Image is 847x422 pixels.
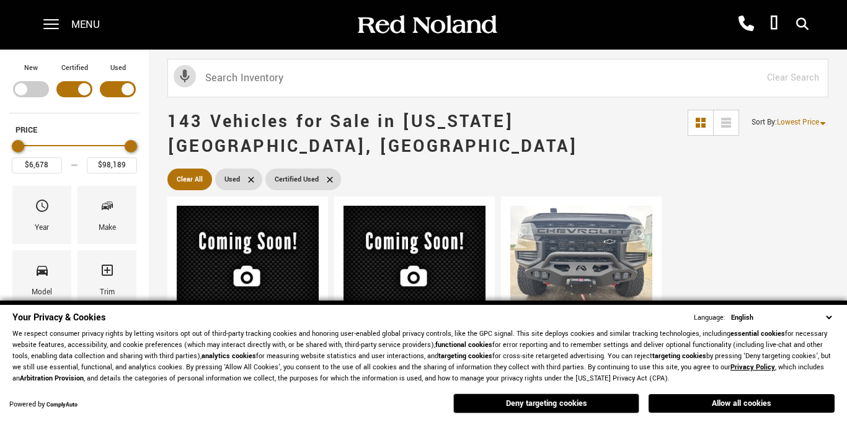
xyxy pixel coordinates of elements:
div: YearYear [12,186,71,244]
span: Used [224,172,240,187]
div: Minimum Price [12,140,24,152]
div: Trim [100,286,115,299]
span: Your Privacy & Cookies [12,311,105,324]
div: Price [12,136,137,174]
div: TrimTrim [78,250,136,309]
label: New [24,62,38,74]
select: Language Select [728,312,835,323]
p: We respect consumer privacy rights by letting visitors opt out of third-party tracking cookies an... [12,328,835,384]
div: ModelModel [12,250,71,309]
input: Maximum [87,157,137,174]
img: 2022 Chevrolet Colorado ZR2 1 [510,206,652,312]
a: Privacy Policy [730,363,775,372]
span: Lowest Price [777,117,819,128]
div: Year [35,221,49,235]
img: 2003 Toyota 4Runner Limited [344,206,486,315]
span: 143 Vehicles for Sale in [US_STATE][GEOGRAPHIC_DATA], [GEOGRAPHIC_DATA] [167,110,578,159]
span: Trim [100,260,115,286]
div: Language: [694,314,725,322]
h5: Price [16,125,133,136]
strong: targeting cookies [438,351,492,361]
strong: targeting cookies [652,351,706,361]
label: Certified [61,62,88,74]
div: Model [32,286,52,299]
div: MakeMake [78,186,136,244]
button: Allow all cookies [649,394,835,413]
img: 2024 Cadillac Escalade Sport Platinum [177,206,319,315]
span: Year [35,195,50,221]
span: Make [100,195,115,221]
strong: Arbitration Provision [20,374,84,383]
div: Maximum Price [125,140,137,152]
div: Filter by Vehicle Type [9,62,140,113]
span: Certified Used [275,172,319,187]
svg: Click to toggle on voice search [174,65,196,87]
span: Model [35,260,50,286]
span: Clear All [177,172,203,187]
button: Deny targeting cookies [453,393,639,413]
div: Make [99,221,116,235]
div: 1 / 2 [510,206,652,312]
strong: functional cookies [435,340,492,349]
strong: analytics cookies [202,351,256,361]
span: Sort By : [752,117,777,128]
strong: essential cookies [730,329,785,338]
label: Used [110,62,126,74]
a: ComplyAuto [47,401,78,409]
img: Red Noland Auto Group [355,14,498,36]
input: Minimum [12,157,62,174]
div: Powered by [9,401,78,409]
input: Search Inventory [167,59,828,97]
